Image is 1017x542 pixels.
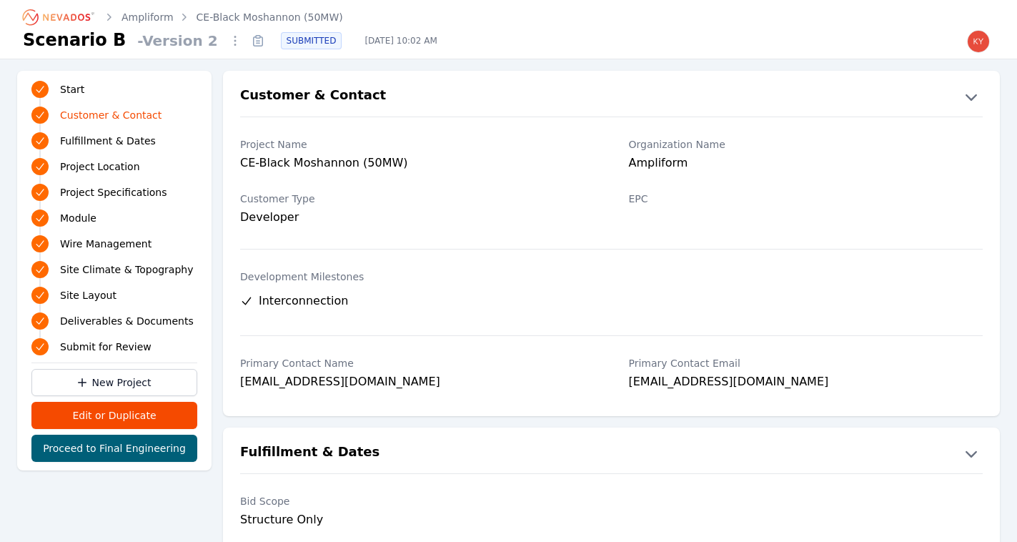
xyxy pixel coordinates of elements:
[60,340,152,354] span: Submit for Review
[629,137,983,152] label: Organization Name
[240,209,595,226] div: Developer
[60,108,162,122] span: Customer & Contact
[240,373,595,393] div: [EMAIL_ADDRESS][DOMAIN_NAME]
[629,154,983,174] div: Ampliform
[197,10,343,24] a: CE-Black Moshannon (50MW)
[240,85,386,108] h2: Customer & Contact
[240,137,595,152] label: Project Name
[223,442,1000,465] button: Fulfillment & Dates
[31,402,197,429] button: Edit or Duplicate
[223,85,1000,108] button: Customer & Contact
[240,356,595,370] label: Primary Contact Name
[60,82,84,97] span: Start
[281,32,342,49] div: SUBMITTED
[121,10,174,24] a: Ampliform
[240,270,983,284] label: Development Milestones
[60,237,152,251] span: Wire Management
[23,6,343,29] nav: Breadcrumb
[60,314,194,328] span: Deliverables & Documents
[60,185,167,199] span: Project Specifications
[240,442,379,465] h2: Fulfillment & Dates
[629,373,983,393] div: [EMAIL_ADDRESS][DOMAIN_NAME]
[629,356,983,370] label: Primary Contact Email
[240,494,595,508] label: Bid Scope
[240,154,595,174] div: CE-Black Moshannon (50MW)
[31,369,197,396] a: New Project
[259,292,348,310] span: Interconnection
[60,211,96,225] span: Module
[31,435,197,462] button: Proceed to Final Engineering
[353,35,448,46] span: [DATE] 10:02 AM
[967,30,990,53] img: kyle.macdougall@nevados.solar
[240,511,595,528] div: Structure Only
[60,134,156,148] span: Fulfillment & Dates
[31,79,197,357] nav: Progress
[132,31,223,51] span: - Version 2
[629,192,983,206] label: EPC
[240,192,595,206] label: Customer Type
[60,288,116,302] span: Site Layout
[60,262,193,277] span: Site Climate & Topography
[60,159,140,174] span: Project Location
[23,29,126,51] h1: Scenario B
